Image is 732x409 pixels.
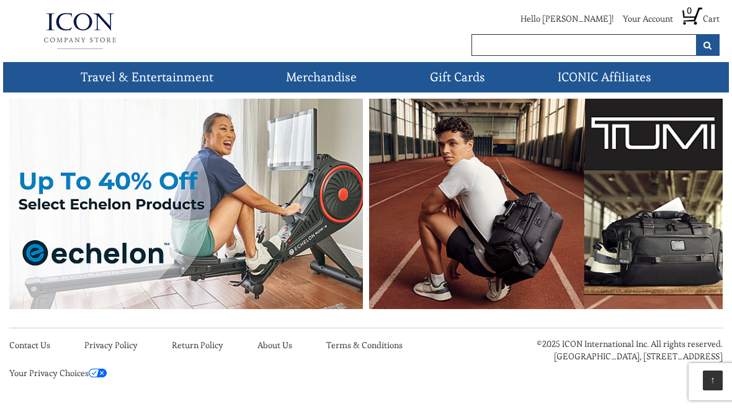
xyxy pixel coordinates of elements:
[623,13,673,24] a: Your Account
[281,62,362,92] a: Merchandise
[326,339,403,351] a: Terms & Conditions
[84,339,138,351] a: Privacy Policy
[498,338,723,362] p: ©2025 ICON International Inc. All rights reserved. [GEOGRAPHIC_DATA], [STREET_ADDRESS]
[257,339,292,351] a: About Us
[425,62,490,92] a: Gift Cards
[76,62,218,92] a: Travel & Entertainment
[682,13,720,24] a: 0 Cart
[9,339,50,351] a: Contact Us
[511,12,614,31] li: Hello [PERSON_NAME]!
[172,339,223,351] a: Return Policy
[369,99,723,309] img: Tumi
[703,371,723,390] a: ↑
[553,62,656,92] a: ICONIC Affiliates
[9,367,107,379] a: Your Privacy Choices
[9,99,363,309] img: Echelon 2023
